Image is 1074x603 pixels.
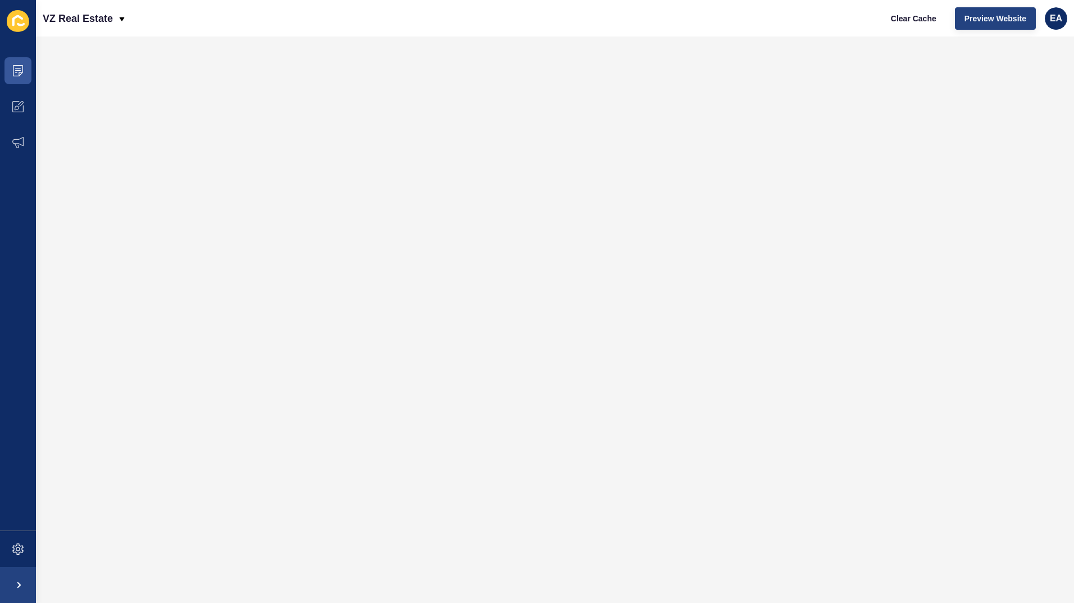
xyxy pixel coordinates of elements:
button: Preview Website [955,7,1036,30]
p: VZ Real Estate [43,4,113,33]
span: Clear Cache [891,13,936,24]
span: Preview Website [964,13,1026,24]
span: EA [1050,13,1062,24]
button: Clear Cache [881,7,946,30]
